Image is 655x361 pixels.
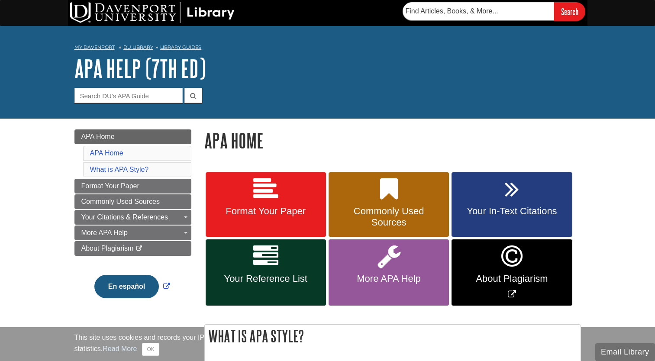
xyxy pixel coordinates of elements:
[329,172,449,237] a: Commonly Used Sources
[206,172,326,237] a: Format Your Paper
[206,239,326,306] a: Your Reference List
[74,226,191,240] a: More APA Help
[335,206,442,228] span: Commonly Used Sources
[74,241,191,256] a: About Plagiarism
[458,206,565,217] span: Your In-Text Citations
[70,2,235,23] img: DU Library
[458,273,565,284] span: About Plagiarism
[74,194,191,209] a: Commonly Used Sources
[90,149,123,157] a: APA Home
[452,172,572,237] a: Your In-Text Citations
[335,273,442,284] span: More APA Help
[554,2,585,21] input: Search
[403,2,585,21] form: Searches DU Library's articles, books, and more
[103,345,137,352] a: Read More
[452,239,572,306] a: Link opens in new window
[74,88,183,103] input: Search DU's APA Guide
[81,229,128,236] span: More APA Help
[595,343,655,361] button: Email Library
[81,133,115,140] span: APA Home
[160,44,201,50] a: Library Guides
[92,283,172,290] a: Link opens in new window
[212,273,319,284] span: Your Reference List
[204,129,581,151] h1: APA Home
[81,182,139,190] span: Format Your Paper
[94,275,159,298] button: En español
[74,42,581,55] nav: breadcrumb
[81,213,168,221] span: Your Citations & References
[142,343,159,356] button: Close
[212,206,319,217] span: Format Your Paper
[74,129,191,313] div: Guide Page Menu
[81,198,160,205] span: Commonly Used Sources
[74,210,191,225] a: Your Citations & References
[81,245,134,252] span: About Plagiarism
[123,44,153,50] a: DU Library
[205,325,581,348] h2: What is APA Style?
[74,55,206,82] a: APA Help (7th Ed)
[329,239,449,306] a: More APA Help
[74,44,115,51] a: My Davenport
[136,246,143,251] i: This link opens in a new window
[74,129,191,144] a: APA Home
[90,166,149,173] a: What is APA Style?
[403,2,554,20] input: Find Articles, Books, & More...
[74,179,191,193] a: Format Your Paper
[74,332,581,356] div: This site uses cookies and records your IP address for usage statistics. Additionally, we use Goo...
